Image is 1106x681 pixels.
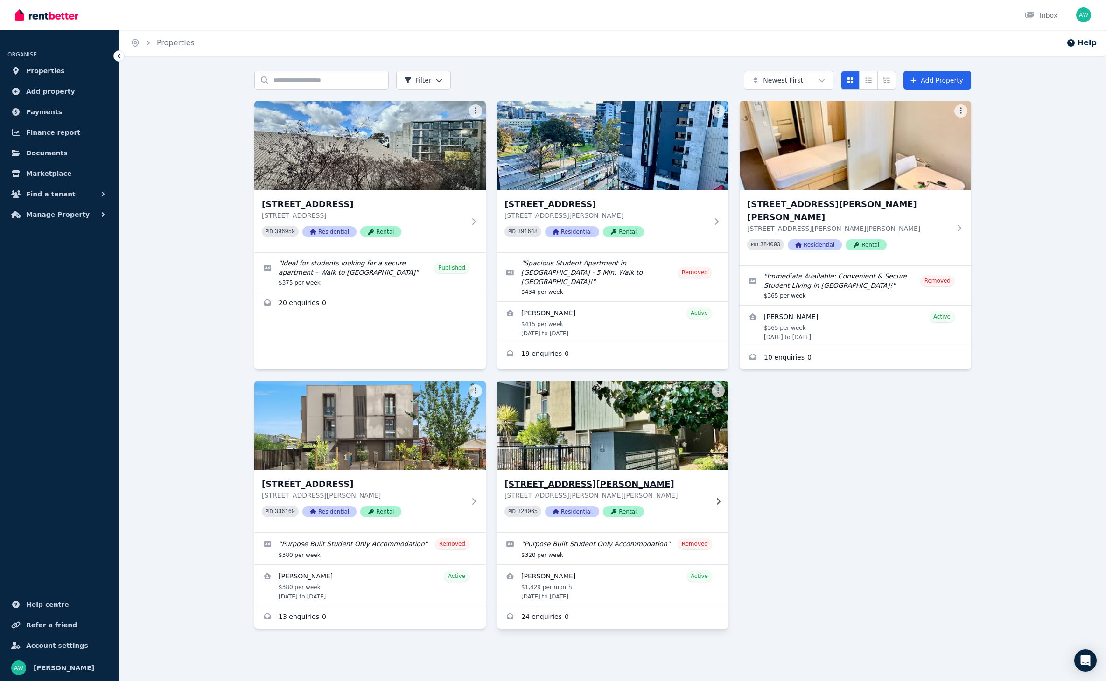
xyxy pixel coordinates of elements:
div: View options [841,71,896,90]
img: 203/60 Waverley Rd, Malvern East [254,101,486,190]
span: Rental [846,239,887,250]
h3: [STREET_ADDRESS] [262,478,465,491]
code: 336160 [275,508,295,515]
span: Marketplace [26,168,71,179]
span: Payments [26,106,62,118]
a: Enquiries for 113/6 John St, Box Hill [740,347,971,369]
h3: [STREET_ADDRESS][PERSON_NAME] [504,478,708,491]
img: Andrew Wong [11,660,26,675]
button: Compact list view [859,71,878,90]
code: 384003 [760,242,780,248]
a: Marketplace [7,164,112,183]
a: 602/131 Pelham St, Carlton[STREET_ADDRESS][STREET_ADDRESS][PERSON_NAME]PID 391648ResidentialRental [497,101,728,252]
button: More options [469,384,482,397]
img: 113/6 John St, Box Hill [740,101,971,190]
button: Expanded list view [877,71,896,90]
img: 306/8 Bruce Street, Box Hill [491,378,735,473]
span: Rental [603,226,644,237]
a: Edit listing: Purpose Built Student Only Accommodation [254,533,486,564]
span: Residential [302,226,357,237]
span: Account settings [26,640,88,651]
button: More options [469,104,482,118]
span: Rental [603,506,644,517]
span: Finance report [26,127,80,138]
button: Help [1066,37,1097,49]
code: 391648 [518,229,538,235]
span: Residential [788,239,842,250]
p: [STREET_ADDRESS] [262,211,465,220]
a: Add property [7,82,112,101]
p: [STREET_ADDRESS][PERSON_NAME][PERSON_NAME] [747,224,951,233]
h3: [STREET_ADDRESS] [504,198,708,211]
a: Properties [7,62,112,80]
span: Residential [302,506,357,517]
a: 109/1 Wellington Road, Box Hill[STREET_ADDRESS][STREET_ADDRESS][PERSON_NAME]PID 336160Residential... [254,381,486,532]
p: [STREET_ADDRESS][PERSON_NAME][PERSON_NAME] [504,491,708,500]
span: Newest First [763,76,803,85]
div: Open Intercom Messenger [1074,649,1097,672]
small: PID [266,509,273,514]
a: Properties [157,38,195,47]
button: Filter [396,71,451,90]
span: Documents [26,147,68,159]
code: 396959 [275,229,295,235]
span: Refer a friend [26,619,77,631]
small: PID [508,229,516,234]
a: Add Property [903,71,971,90]
a: View details for Hwangwoon Lee [740,306,971,347]
a: Enquiries for 109/1 Wellington Road, Box Hill [254,606,486,629]
small: PID [266,229,273,234]
a: Enquiries for 602/131 Pelham St, Carlton [497,343,728,366]
span: Manage Property [26,209,90,220]
span: [PERSON_NAME] [34,662,94,674]
h3: [STREET_ADDRESS][PERSON_NAME][PERSON_NAME] [747,198,951,224]
a: Help centre [7,595,112,614]
p: [STREET_ADDRESS][PERSON_NAME] [504,211,708,220]
a: 306/8 Bruce Street, Box Hill[STREET_ADDRESS][PERSON_NAME][STREET_ADDRESS][PERSON_NAME][PERSON_NAM... [497,381,728,532]
button: More options [954,104,967,118]
button: Manage Property [7,205,112,224]
span: Residential [545,506,599,517]
a: Account settings [7,636,112,655]
button: Find a tenant [7,185,112,203]
a: Payments [7,103,112,121]
a: Edit listing: Immediate Available: Convenient & Secure Student Living in Box Hill! [740,266,971,305]
span: ORGANISE [7,51,37,58]
span: Residential [545,226,599,237]
a: Enquiries for 306/8 Bruce Street, Box Hill [497,606,728,629]
span: Help centre [26,599,69,610]
a: View details for Bolun Zhang [254,565,486,606]
a: Edit listing: Spacious Student Apartment in Carlton - 5 Min. Walk to Melbourne Uni! [497,253,728,301]
code: 324065 [518,508,538,515]
nav: Breadcrumb [119,30,206,56]
span: Rental [360,226,401,237]
img: Andrew Wong [1076,7,1091,22]
img: RentBetter [15,8,78,22]
a: View details for Rayan Alamri [497,302,728,343]
a: View details for Sadhwi Gurung [497,565,728,606]
a: Finance report [7,123,112,142]
button: More options [712,384,725,397]
small: PID [751,242,758,247]
small: PID [508,509,516,514]
h3: [STREET_ADDRESS] [262,198,465,211]
button: Card view [841,71,860,90]
button: More options [712,104,725,118]
span: Filter [404,76,432,85]
a: Edit listing: Ideal for students looking for a secure apartment – Walk to Monash Uni [254,253,486,292]
a: Enquiries for 203/60 Waverley Rd, Malvern East [254,292,486,315]
button: Newest First [744,71,833,90]
p: [STREET_ADDRESS][PERSON_NAME] [262,491,465,500]
span: Rental [360,506,401,517]
a: Refer a friend [7,616,112,634]
img: 602/131 Pelham St, Carlton [497,101,728,190]
span: Properties [26,65,65,76]
img: 109/1 Wellington Road, Box Hill [254,381,486,470]
div: Inbox [1025,11,1057,20]
a: 113/6 John St, Box Hill[STREET_ADDRESS][PERSON_NAME][PERSON_NAME][STREET_ADDRESS][PERSON_NAME][PE... [740,101,971,265]
a: Edit listing: Purpose Built Student Only Accommodation [497,533,728,564]
a: 203/60 Waverley Rd, Malvern East[STREET_ADDRESS][STREET_ADDRESS]PID 396959ResidentialRental [254,101,486,252]
a: Documents [7,144,112,162]
span: Add property [26,86,75,97]
span: Find a tenant [26,188,76,200]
